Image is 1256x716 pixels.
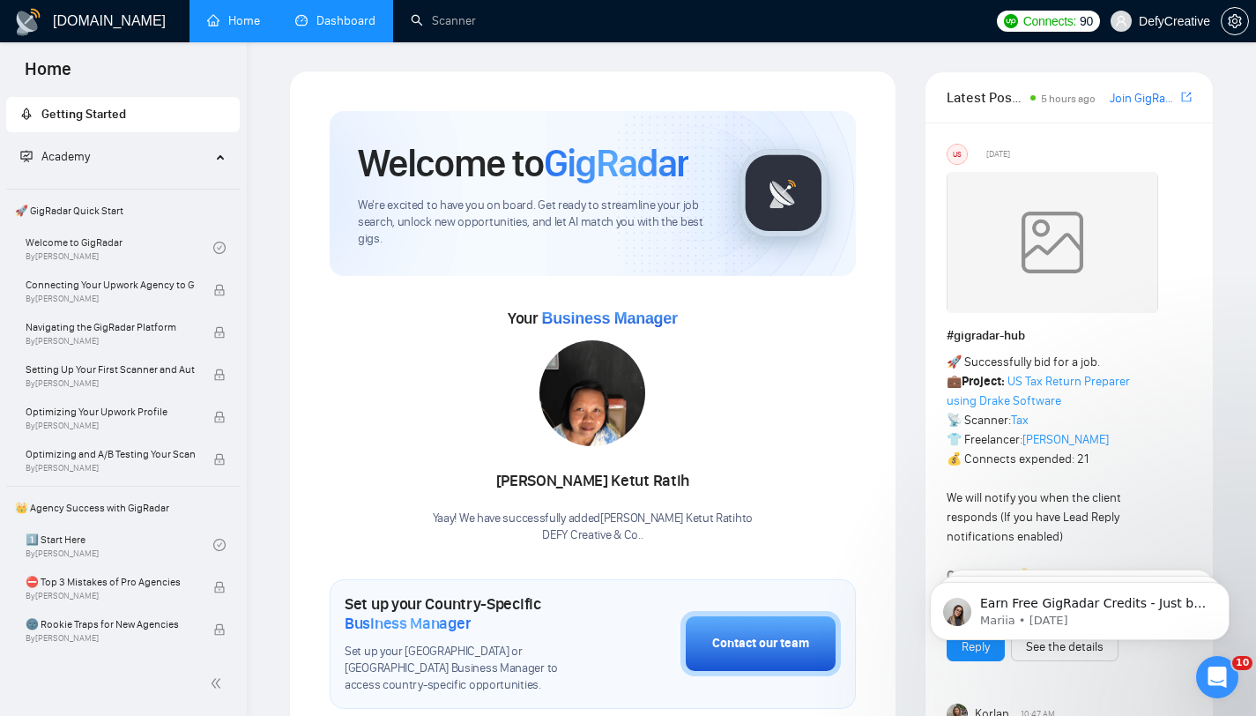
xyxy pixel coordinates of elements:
img: logo [14,8,42,36]
span: lock [213,623,226,636]
strong: Project: [962,374,1005,389]
span: GigRadar [544,139,688,187]
span: Your [508,309,678,328]
a: setting [1221,14,1249,28]
span: rocket [20,108,33,120]
span: Set up your [GEOGRAPHIC_DATA] or [GEOGRAPHIC_DATA] Business Manager to access country-specific op... [345,644,592,694]
span: lock [213,326,226,339]
span: lock [213,369,226,381]
span: By [PERSON_NAME] [26,294,195,304]
span: check-circle [213,242,226,254]
span: By [PERSON_NAME] [26,463,195,474]
span: By [PERSON_NAME] [26,421,195,431]
iframe: Intercom notifications message [903,545,1256,668]
span: Connecting Your Upwork Agency to GigRadar [26,276,195,294]
span: user [1115,15,1127,27]
span: lock [213,411,226,423]
span: Academy [20,149,90,164]
button: Contact our team [680,611,841,676]
span: By [PERSON_NAME] [26,378,195,389]
span: check-circle [213,539,226,551]
span: Home [11,56,85,93]
span: lock [213,284,226,296]
img: 1708936426511-WhatsApp%20Image%202024-02-19%20at%2011.18.11.jpeg [539,340,645,446]
span: export [1181,90,1192,104]
span: ⛔ Top 3 Mistakes of Pro Agencies [26,573,195,591]
a: [PERSON_NAME] [1022,432,1109,447]
div: [PERSON_NAME] Ketut Ratih [433,466,753,496]
span: 5 hours ago [1041,93,1096,105]
a: homeHome [207,13,260,28]
span: Setting Up Your First Scanner and Auto-Bidder [26,361,195,378]
h1: Set up your Country-Specific [345,594,592,633]
span: setting [1222,14,1248,28]
iframe: Intercom live chat [1196,656,1238,698]
div: Contact our team [712,634,809,653]
img: weqQh+iSagEgQAAAABJRU5ErkJggg== [947,172,1158,313]
span: Latest Posts from the GigRadar Community [947,86,1026,108]
span: Optimizing Your Upwork Profile [26,403,195,421]
span: 👑 Agency Success with GigRadar [8,490,238,526]
span: Academy [41,149,90,164]
a: Tax [1011,413,1029,428]
h1: Welcome to [358,139,688,187]
span: By [PERSON_NAME] [26,591,195,601]
a: 1️⃣ Start HereBy[PERSON_NAME] [26,526,213,564]
span: lock [213,581,226,593]
span: Getting Started [41,107,126,122]
span: By [PERSON_NAME] [26,336,195,347]
span: Connects: [1023,11,1076,31]
span: 🚀 GigRadar Quick Start [8,193,238,228]
span: 90 [1080,11,1093,31]
span: 🌚 Rookie Traps for New Agencies [26,615,195,633]
p: DEFY Creative & Co. . [433,527,753,544]
button: setting [1221,7,1249,35]
span: Business Manager [345,614,471,633]
a: US Tax Return Preparer using Drake Software [947,374,1130,408]
div: US [948,145,967,164]
h1: # gigradar-hub [947,326,1192,346]
span: double-left [210,675,227,692]
a: Welcome to GigRadarBy[PERSON_NAME] [26,228,213,267]
span: Optimizing and A/B Testing Your Scanner for Better Results [26,445,195,463]
a: searchScanner [411,13,476,28]
img: upwork-logo.png [1004,14,1018,28]
li: Getting Started [6,97,240,132]
span: fund-projection-screen [20,150,33,162]
span: By [PERSON_NAME] [26,633,195,644]
span: Business Manager [541,310,677,327]
a: dashboardDashboard [295,13,375,28]
div: Yaay! We have successfully added [PERSON_NAME] Ketut Ratih to [433,511,753,544]
a: Join GigRadar Slack Community [1110,89,1178,108]
span: We're excited to have you on board. Get ready to streamline your job search, unlock new opportuni... [358,198,711,248]
a: export [1181,89,1192,106]
span: [DATE] [986,146,1010,162]
span: lock [213,453,226,466]
span: Navigating the GigRadar Platform [26,318,195,336]
span: 10 [1232,656,1252,670]
img: gigradar-logo.png [739,149,828,237]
